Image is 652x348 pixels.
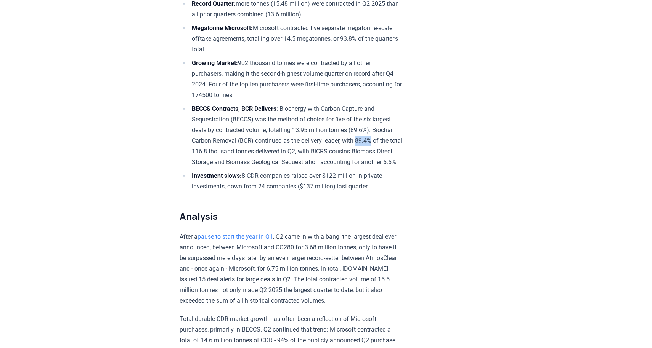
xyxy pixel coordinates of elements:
[192,172,242,179] strong: Investment slows:
[189,171,403,192] li: 8 CDR companies raised over $122 million in private investments, down from 24 companies ($137 mil...
[192,24,253,32] strong: Megatonne Microsoft:
[192,105,276,112] strong: BECCS Contracts, BCR Delivers
[189,104,403,168] li: : Bioenergy with Carbon Capture and Sequestration (BECCS) was the method of choice for five of th...
[180,210,403,222] h2: Analysis
[180,231,403,306] p: After a , Q2 came in with a bang: the largest deal ever announced, between Microsoft and CO280 fo...
[192,59,238,67] strong: Growing Market:
[189,58,403,101] li: 902 thousand tonnes were contracted by all other purchasers, making it the second-highest volume ...
[198,233,273,240] a: pause to start the year in Q1
[189,23,403,55] li: Microsoft contracted five separate megatonne-scale offtake agreements, totalling over 14.5 megato...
